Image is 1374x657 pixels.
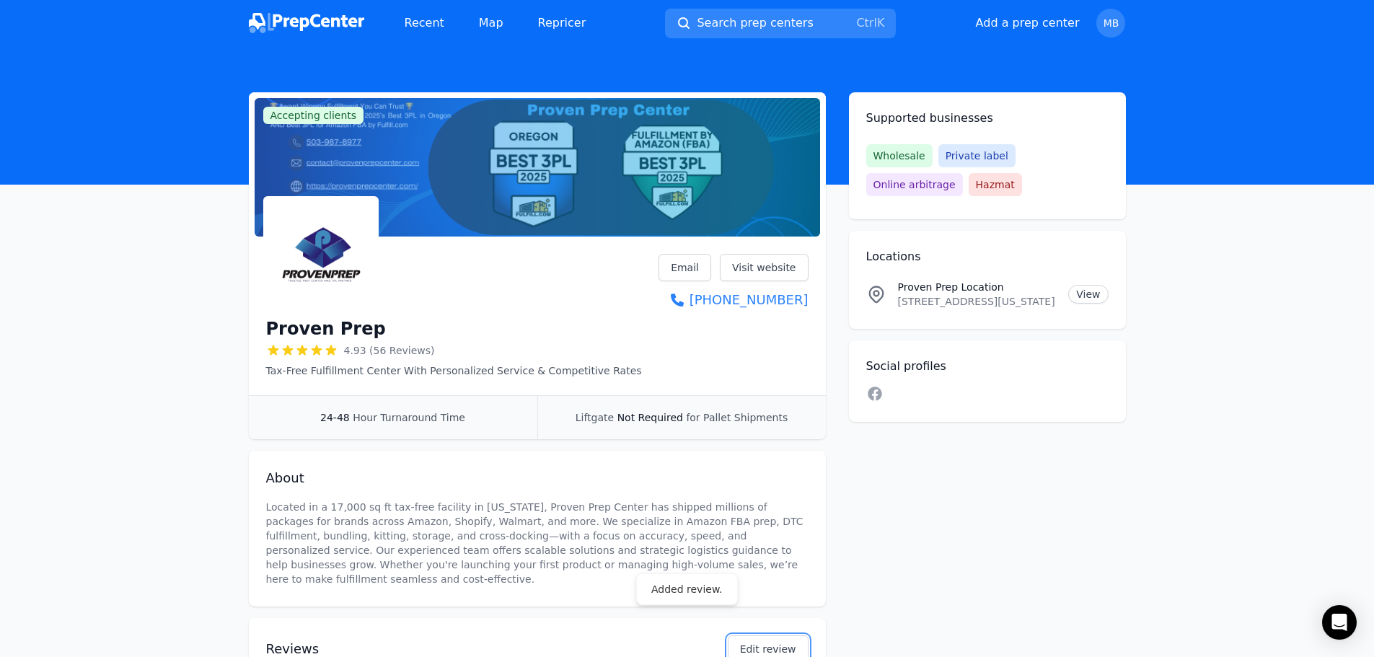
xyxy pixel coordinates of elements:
[659,254,711,281] a: Email
[898,280,1057,294] p: Proven Prep Location
[467,9,515,38] a: Map
[938,144,1016,167] span: Private label
[665,9,896,38] button: Search prep centersCtrlK
[266,363,642,378] p: Tax-Free Fulfillment Center With Personalized Service & Competitive Rates
[344,343,435,358] span: 4.93 (56 Reviews)
[266,317,386,340] h1: Proven Prep
[877,16,885,30] kbd: K
[263,107,364,124] span: Accepting clients
[1104,18,1119,28] span: MB
[249,13,364,33] img: PrepCenter
[617,412,683,423] span: Not Required
[651,583,723,596] div: Added review.
[697,14,813,32] span: Search prep centers
[969,173,1022,196] span: Hazmat
[353,412,465,423] span: Hour Turnaround Time
[1322,605,1357,640] div: Open Intercom Messenger
[320,412,350,423] span: 24-48
[720,254,809,281] a: Visit website
[266,468,809,488] h2: About
[866,358,1109,375] h2: Social profiles
[866,173,963,196] span: Online arbitrage
[266,199,376,309] img: Proven Prep
[866,144,933,167] span: Wholesale
[659,290,808,310] a: [PHONE_NUMBER]
[1096,9,1125,38] button: MB
[976,14,1080,32] button: Add a prep center
[576,412,614,423] span: Liftgate
[898,294,1057,309] p: [STREET_ADDRESS][US_STATE]
[1068,285,1108,304] a: View
[393,9,456,38] a: Recent
[866,248,1109,265] h2: Locations
[266,500,809,586] p: Located in a 17,000 sq ft tax-free facility in [US_STATE], Proven Prep Center has shipped million...
[686,412,788,423] span: for Pallet Shipments
[527,9,598,38] a: Repricer
[866,110,1109,127] h2: Supported businesses
[856,16,876,30] kbd: Ctrl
